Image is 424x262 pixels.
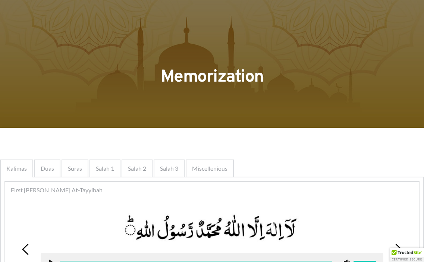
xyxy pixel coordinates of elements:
[68,164,82,173] span: Suras
[390,248,424,262] div: TrustedSite Certified
[160,164,178,173] span: Salah 3
[6,164,27,173] span: Kalimas
[128,164,146,173] span: Salah 2
[161,66,264,88] span: Memorization
[192,164,227,173] span: Miscellenious
[96,164,114,173] span: Salah 1
[11,186,103,195] span: First [PERSON_NAME] At-Tayyibah
[41,164,54,173] span: Duas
